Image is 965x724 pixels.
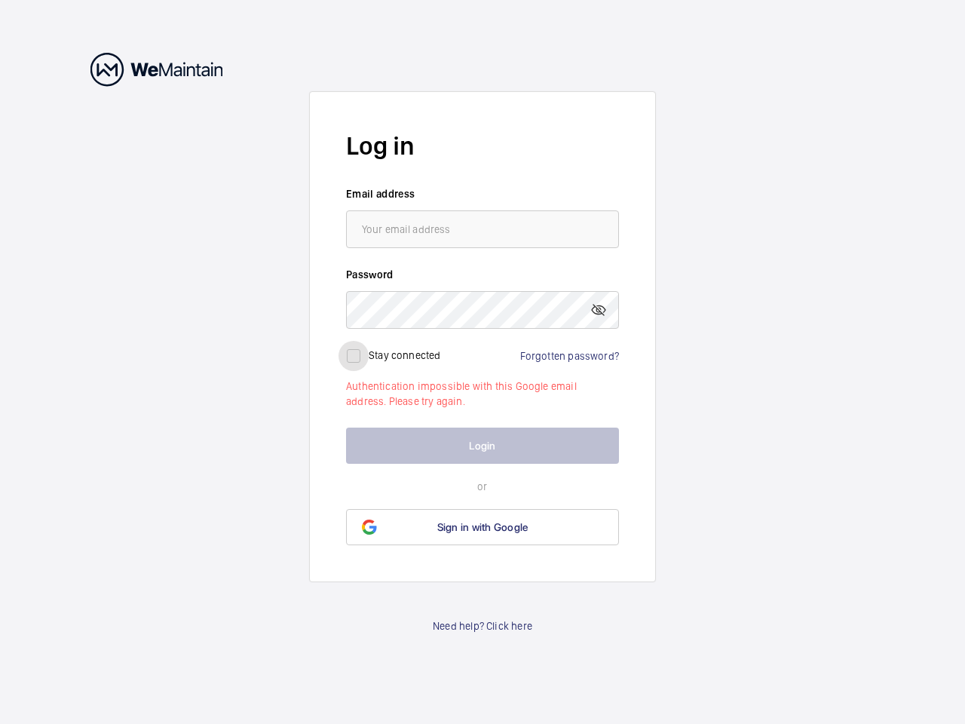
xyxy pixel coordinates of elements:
p: Authentication impossible with this Google email address. Please try again. [346,379,619,409]
a: Forgotten password? [520,350,619,362]
p: or [346,479,619,494]
label: Password [346,267,619,282]
h2: Log in [346,128,619,164]
label: Email address [346,186,619,201]
span: Sign in with Google [437,521,528,533]
a: Need help? Click here [433,618,532,633]
button: Login [346,428,619,464]
input: Your email address [346,210,619,248]
label: Stay connected [369,348,441,360]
